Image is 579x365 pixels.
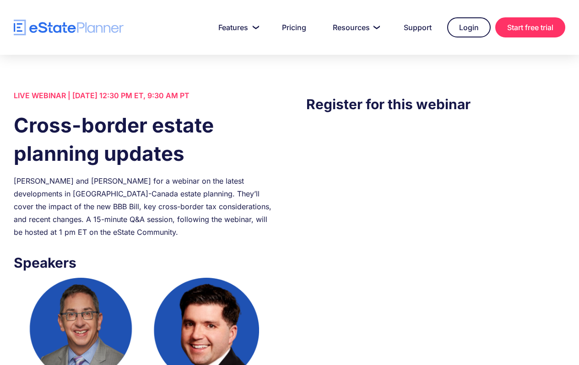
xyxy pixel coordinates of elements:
a: home [14,20,124,36]
a: Support [393,18,443,37]
a: Pricing [271,18,317,37]
h3: Register for this webinar [306,94,565,115]
h1: Cross-border estate planning updates [14,111,273,168]
div: [PERSON_NAME] and [PERSON_NAME] for a webinar on the latest developments in [GEOGRAPHIC_DATA]-Can... [14,175,273,238]
a: Start free trial [495,17,565,37]
iframe: Form 0 [306,133,565,288]
a: Login [447,17,491,37]
a: Features [207,18,266,37]
a: Resources [322,18,388,37]
h3: Speakers [14,252,273,273]
div: LIVE WEBINAR | [DATE] 12:30 PM ET, 9:30 AM PT [14,89,273,102]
